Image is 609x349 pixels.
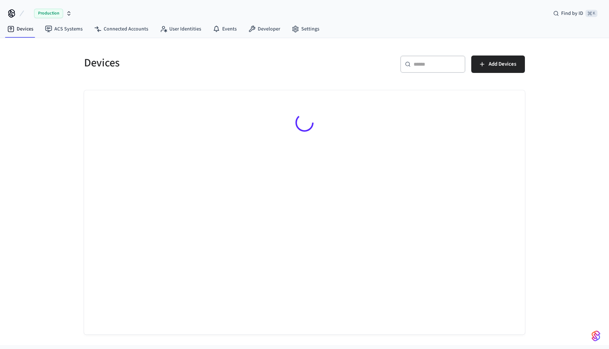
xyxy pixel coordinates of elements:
[34,9,63,18] span: Production
[585,10,597,17] span: ⌘ K
[561,10,583,17] span: Find by ID
[84,56,300,70] h5: Devices
[489,59,516,69] span: Add Devices
[243,22,286,36] a: Developer
[1,22,39,36] a: Devices
[39,22,88,36] a: ACS Systems
[547,7,603,20] div: Find by ID⌘ K
[592,330,600,342] img: SeamLogoGradient.69752ec5.svg
[286,22,325,36] a: Settings
[207,22,243,36] a: Events
[88,22,154,36] a: Connected Accounts
[154,22,207,36] a: User Identities
[471,56,525,73] button: Add Devices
